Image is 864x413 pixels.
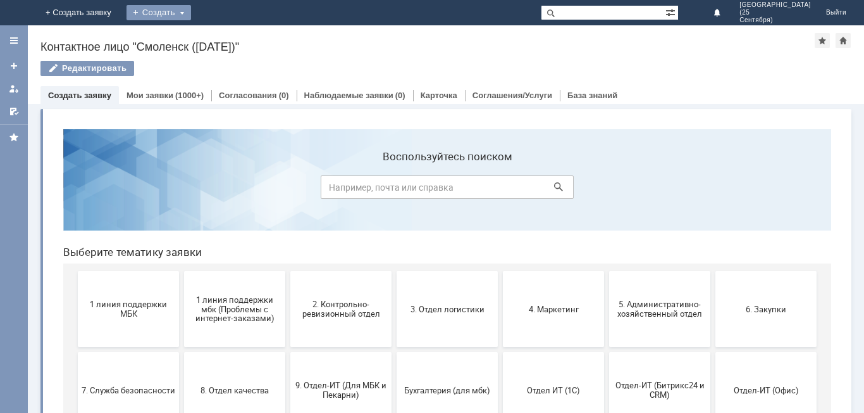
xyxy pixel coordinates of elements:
button: 6. Закупки [662,152,763,228]
span: Бухгалтерия (для мбк) [347,266,441,276]
button: 7. Служба безопасности [25,233,126,309]
span: 2. Контрольно-ревизионный отдел [241,181,335,200]
button: Отдел-ИТ (Битрикс24 и CRM) [556,233,657,309]
span: 7. Служба безопасности [28,266,122,276]
a: База знаний [567,91,617,100]
span: Франчайзинг [135,347,228,357]
span: [PERSON_NAME]. Услуги ИТ для МБК (оформляет L1) [347,338,441,366]
span: (25 [739,9,811,16]
button: Отдел-ИТ (Офис) [662,233,763,309]
span: 3. Отдел логистики [347,185,441,194]
button: 3. Отдел логистики [343,152,445,228]
span: не актуален [454,347,547,357]
button: 4. Маркетинг [450,152,551,228]
button: 1 линия поддержки мбк (Проблемы с интернет-заказами) [131,152,232,228]
span: Финансовый отдел [28,347,122,357]
span: Отдел ИТ (1С) [454,266,547,276]
div: Контактное лицо "Смоленск ([DATE])" [40,41,815,53]
div: Добавить в избранное [815,33,830,48]
label: Воспользуйтесь поиском [268,31,521,44]
a: Создать заявку [4,56,24,76]
a: Согласования [219,91,277,100]
a: Карточка [421,91,457,100]
span: 8. Отдел качества [135,266,228,276]
span: 9. Отдел-ИТ (Для МБК и Пекарни) [241,262,335,281]
input: Например, почта или справка [268,56,521,80]
button: Отдел ИТ (1С) [450,233,551,309]
div: (0) [395,91,405,100]
button: Бухгалтерия (для мбк) [343,233,445,309]
a: Мои согласования [4,101,24,122]
button: 5. Административно-хозяйственный отдел [556,152,657,228]
button: 9. Отдел-ИТ (Для МБК и Пекарни) [237,233,338,309]
span: Отдел-ИТ (Битрикс24 и CRM) [560,262,653,281]
span: 6. Закупки [666,185,760,194]
div: (1000+) [175,91,204,100]
span: 5. Административно-хозяйственный отдел [560,181,653,200]
span: 1 линия поддержки мбк (Проблемы с интернет-заказами) [135,175,228,204]
div: (0) [279,91,289,100]
button: 8. Отдел качества [131,233,232,309]
a: Мои заявки [4,79,24,99]
span: Сентября) [739,16,811,24]
a: Создать заявку [48,91,111,100]
button: [PERSON_NAME]. Услуги ИТ для МБК (оформляет L1) [343,314,445,390]
span: 4. Маркетинг [454,185,547,194]
span: Расширенный поиск [665,6,678,18]
button: Франчайзинг [131,314,232,390]
span: Отдел-ИТ (Офис) [666,266,760,276]
div: Создать [127,5,191,20]
div: Сделать домашней страницей [836,33,851,48]
button: 1 линия поддержки МБК [25,152,126,228]
a: Наблюдаемые заявки [304,91,393,100]
header: Выберите тематику заявки [10,127,778,139]
span: Это соглашение не активно! [241,343,335,362]
button: Это соглашение не активно! [237,314,338,390]
button: 2. Контрольно-ревизионный отдел [237,152,338,228]
span: [GEOGRAPHIC_DATA] [739,1,811,9]
a: Мои заявки [127,91,173,100]
button: Финансовый отдел [25,314,126,390]
a: Соглашения/Услуги [472,91,552,100]
button: не актуален [450,314,551,390]
span: 1 линия поддержки МБК [28,181,122,200]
